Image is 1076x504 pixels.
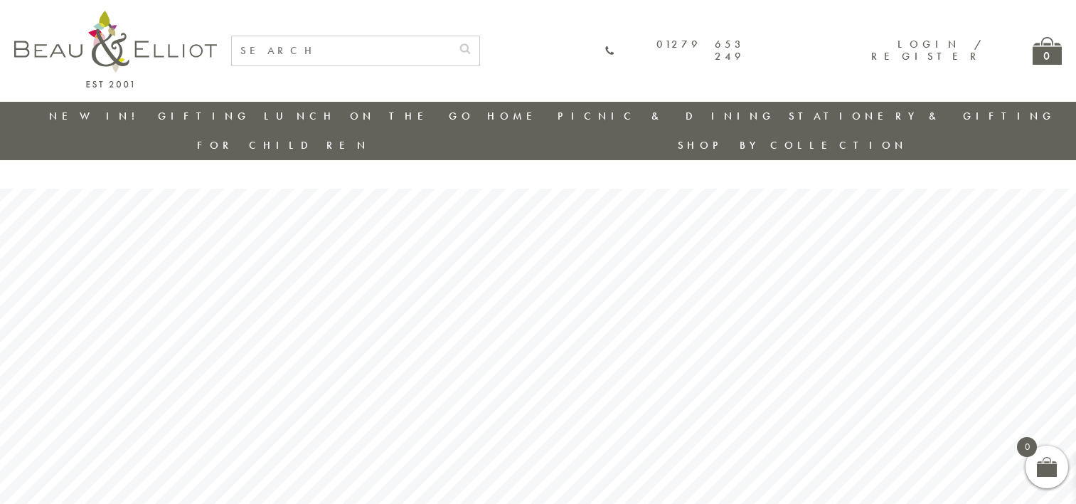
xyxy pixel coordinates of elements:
[1033,37,1062,65] a: 0
[197,138,370,152] a: For Children
[158,109,250,123] a: Gifting
[487,109,544,123] a: Home
[871,37,983,63] a: Login / Register
[14,11,217,88] img: logo
[264,109,474,123] a: Lunch On The Go
[678,138,907,152] a: Shop by collection
[1017,437,1037,457] span: 0
[49,109,144,123] a: New in!
[789,109,1055,123] a: Stationery & Gifting
[232,36,451,65] input: SEARCH
[558,109,775,123] a: Picnic & Dining
[604,38,745,63] a: 01279 653 249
